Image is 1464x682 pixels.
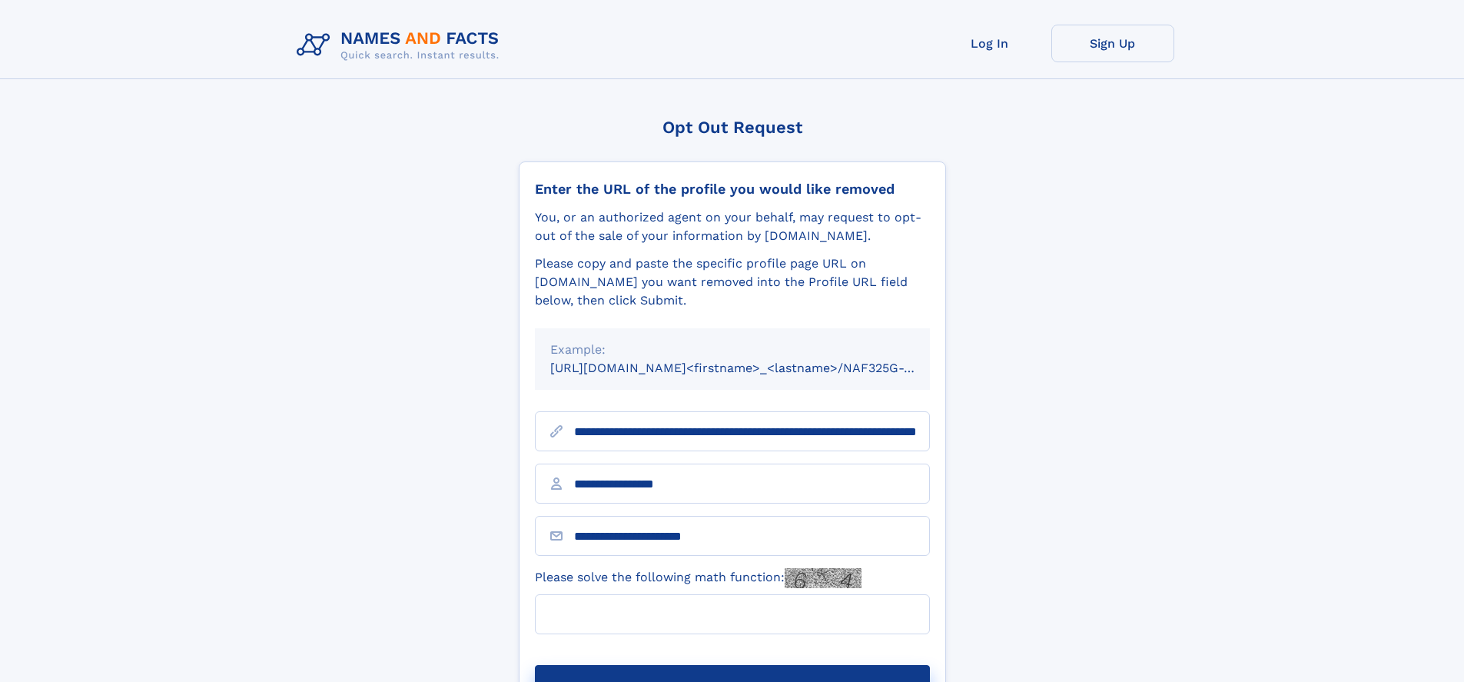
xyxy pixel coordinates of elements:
div: Opt Out Request [519,118,946,137]
small: [URL][DOMAIN_NAME]<firstname>_<lastname>/NAF325G-xxxxxxxx [550,361,959,375]
div: Please copy and paste the specific profile page URL on [DOMAIN_NAME] you want removed into the Pr... [535,255,930,310]
div: Example: [550,341,915,359]
div: You, or an authorized agent on your behalf, may request to opt-out of the sale of your informatio... [535,208,930,245]
img: Logo Names and Facts [290,25,512,66]
a: Sign Up [1051,25,1174,62]
div: Enter the URL of the profile you would like removed [535,181,930,198]
a: Log In [928,25,1051,62]
label: Please solve the following math function: [535,568,861,588]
